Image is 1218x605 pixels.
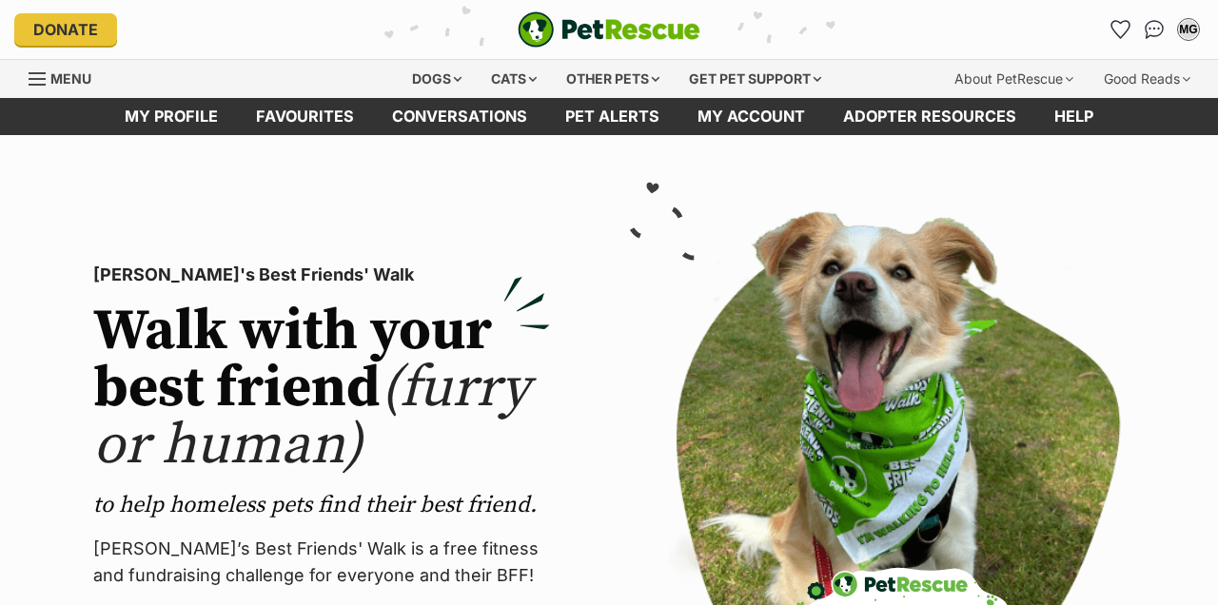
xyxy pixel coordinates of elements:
a: Adopter resources [824,98,1035,135]
a: PetRescue [518,11,700,48]
a: conversations [373,98,546,135]
a: Help [1035,98,1112,135]
p: [PERSON_NAME]'s Best Friends' Walk [93,262,550,288]
p: to help homeless pets find their best friend. [93,490,550,520]
a: My account [678,98,824,135]
button: My account [1173,14,1204,45]
div: Cats [478,60,550,98]
a: Favourites [237,98,373,135]
span: Menu [50,70,91,87]
div: Dogs [399,60,475,98]
div: Get pet support [676,60,835,98]
span: (furry or human) [93,353,530,481]
a: Conversations [1139,14,1169,45]
img: logo-e224e6f780fb5917bec1dbf3a21bbac754714ae5b6737aabdf751b685950b380.svg [518,11,700,48]
ul: Account quick links [1105,14,1204,45]
div: Other pets [553,60,673,98]
a: Pet alerts [546,98,678,135]
a: Menu [29,60,105,94]
a: Donate [14,13,117,46]
div: MG [1179,20,1198,39]
img: chat-41dd97257d64d25036548639549fe6c8038ab92f7586957e7f3b1b290dea8141.svg [1145,20,1165,39]
div: About PetRescue [941,60,1087,98]
div: Good Reads [1090,60,1204,98]
a: Favourites [1105,14,1135,45]
h2: Walk with your best friend [93,303,550,475]
p: [PERSON_NAME]’s Best Friends' Walk is a free fitness and fundraising challenge for everyone and t... [93,536,550,589]
a: My profile [106,98,237,135]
